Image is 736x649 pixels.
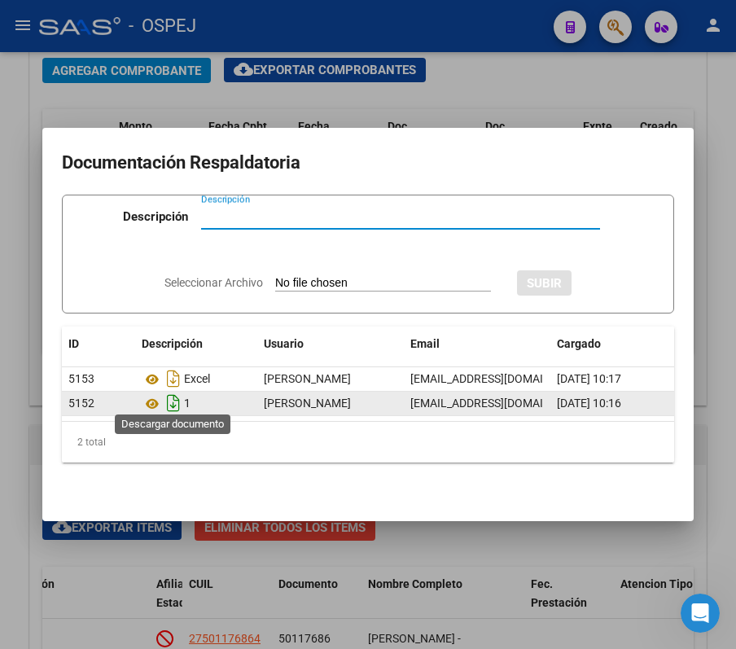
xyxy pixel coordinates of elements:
span: [DATE] 10:16 [557,397,621,410]
h2: Documentación Respaldatoria [62,147,674,178]
span: 5152 [68,397,94,410]
div: 1 [142,390,251,416]
div: 2 total [62,422,674,463]
span: [DATE] 10:17 [557,372,621,385]
i: Descargar documento [163,366,184,392]
span: [EMAIL_ADDRESS][DOMAIN_NAME] [410,397,591,410]
span: Seleccionar Archivo [164,276,263,289]
span: Cargado [557,337,601,350]
datatable-header-cell: Email [404,327,550,362]
span: [PERSON_NAME] [264,372,351,385]
span: Usuario [264,337,304,350]
iframe: Intercom live chat [681,594,720,633]
span: [EMAIL_ADDRESS][DOMAIN_NAME] [410,372,591,385]
datatable-header-cell: Descripción [135,327,257,362]
div: Excel [142,366,251,392]
p: Descripción [123,208,188,226]
datatable-header-cell: Usuario [257,327,404,362]
span: Email [410,337,440,350]
i: Descargar documento [163,390,184,416]
datatable-header-cell: Cargado [550,327,672,362]
span: [PERSON_NAME] [264,397,351,410]
span: Descripción [142,337,203,350]
span: 5153 [68,372,94,385]
datatable-header-cell: ID [62,327,135,362]
span: ID [68,337,79,350]
button: SUBIR [517,270,572,296]
span: SUBIR [527,276,562,291]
